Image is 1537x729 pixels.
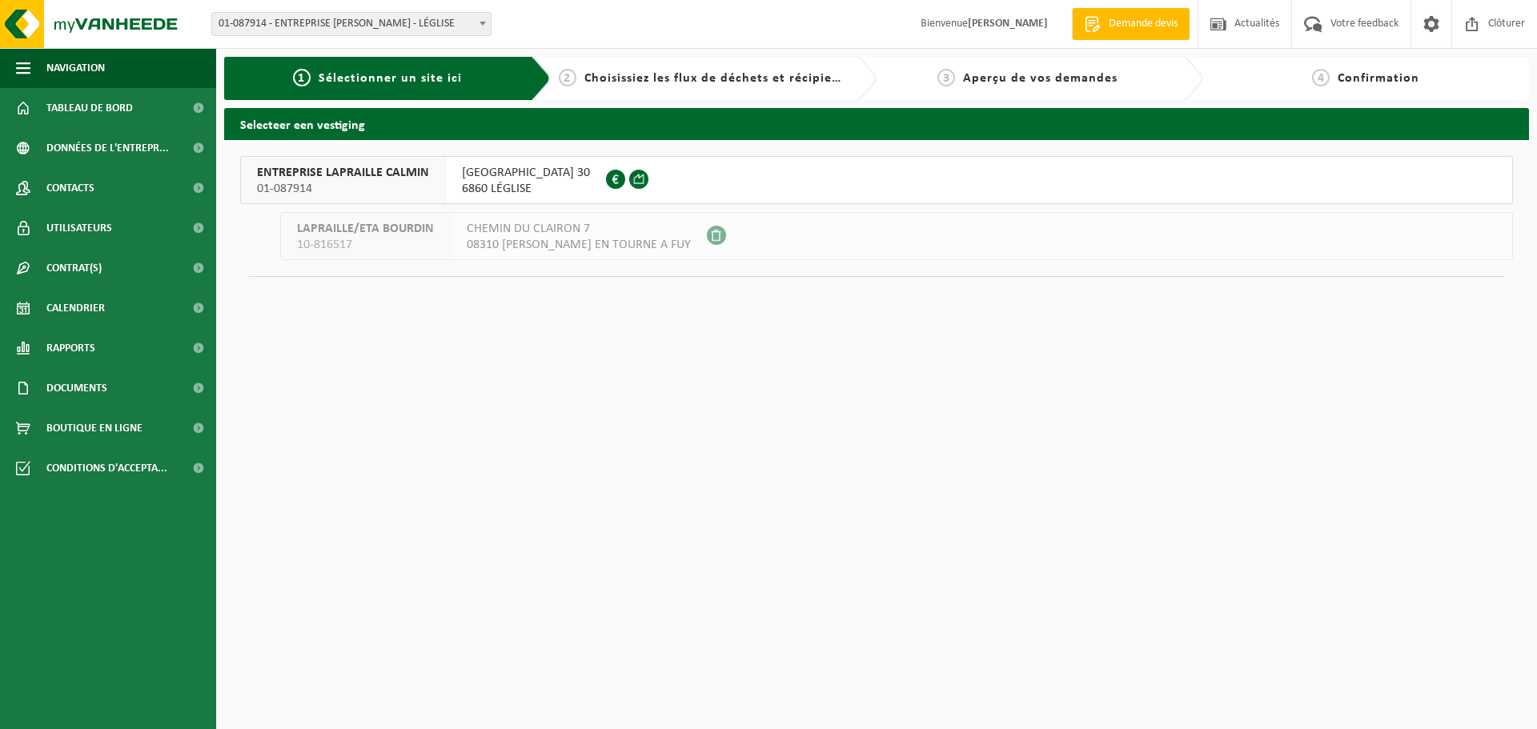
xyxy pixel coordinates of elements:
[467,237,691,253] span: 08310 [PERSON_NAME] EN TOURNE A FUY
[46,208,112,248] span: Utilisateurs
[224,108,1529,139] h2: Selecteer een vestiging
[212,13,491,35] span: 01-087914 - ENTREPRISE LAPRAILLE CALMIN - LÉGLISE
[297,237,434,253] span: 10-816517
[46,248,102,288] span: Contrat(s)
[462,165,590,181] span: [GEOGRAPHIC_DATA] 30
[46,88,133,128] span: Tableau de bord
[46,128,169,168] span: Données de l'entrepr...
[584,72,851,85] span: Choisissiez les flux de déchets et récipients
[968,18,1048,30] strong: [PERSON_NAME]
[937,69,955,86] span: 3
[467,221,691,237] span: CHEMIN DU CLAIRON 7
[297,221,434,237] span: LAPRAILLE/ETA BOURDIN
[462,181,590,197] span: 6860 LÉGLISE
[257,165,429,181] span: ENTREPRISE LAPRAILLE CALMIN
[46,168,94,208] span: Contacts
[46,448,167,488] span: Conditions d'accepta...
[46,328,95,368] span: Rapports
[293,69,311,86] span: 1
[1072,8,1190,40] a: Demande devis
[1338,72,1419,85] span: Confirmation
[46,408,142,448] span: Boutique en ligne
[46,368,107,408] span: Documents
[319,72,462,85] span: Sélectionner un site ici
[1312,69,1330,86] span: 4
[257,181,429,197] span: 01-087914
[240,156,1513,204] button: ENTREPRISE LAPRAILLE CALMIN 01-087914 [GEOGRAPHIC_DATA] 306860 LÉGLISE
[211,12,492,36] span: 01-087914 - ENTREPRISE LAPRAILLE CALMIN - LÉGLISE
[1105,16,1182,32] span: Demande devis
[559,69,576,86] span: 2
[963,72,1118,85] span: Aperçu de vos demandes
[46,288,105,328] span: Calendrier
[46,48,105,88] span: Navigation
